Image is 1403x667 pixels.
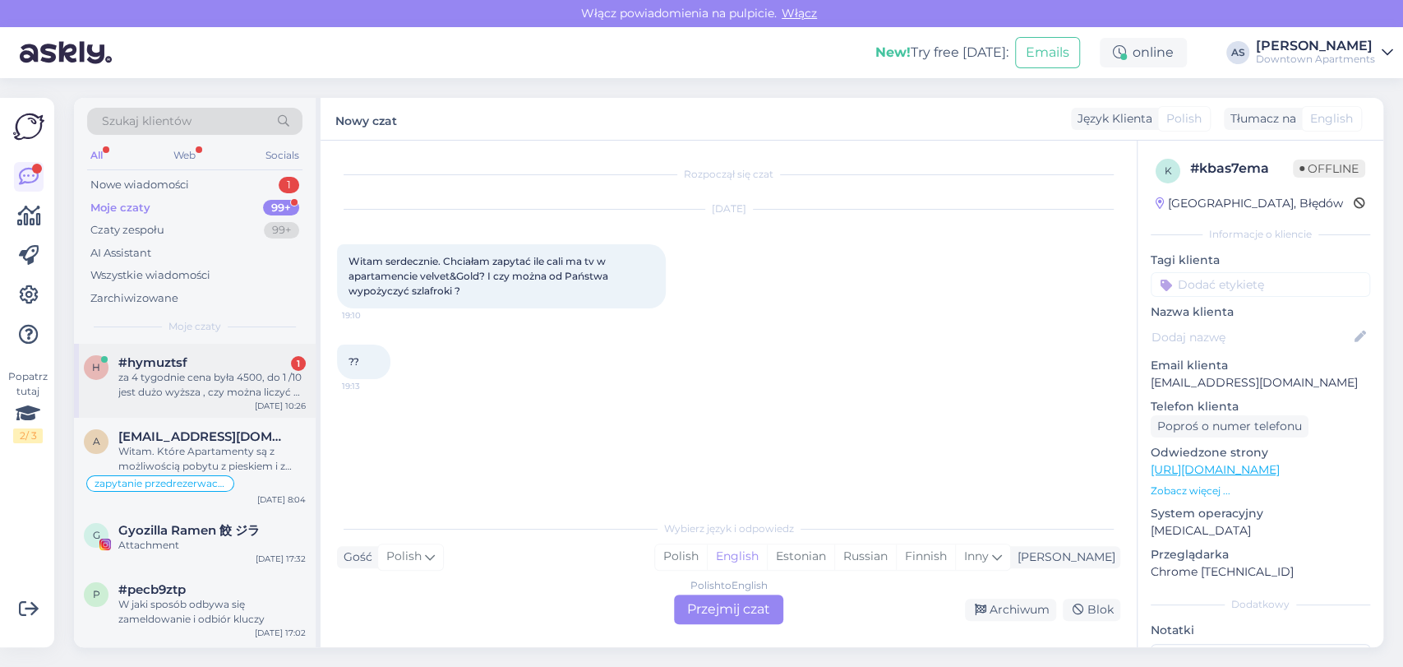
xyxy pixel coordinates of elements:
div: Popatrz tutaj [13,369,43,443]
span: Włącz [777,6,822,21]
div: Moje czaty [90,200,150,216]
span: antosia55@wp.pl [118,429,289,444]
div: [DATE] 8:04 [257,493,306,506]
span: English [1310,110,1353,127]
input: Dodać etykietę [1151,272,1370,297]
div: Russian [834,544,896,569]
span: Moje czaty [168,319,221,334]
div: Język Klienta [1071,110,1152,127]
span: p [93,588,100,600]
div: Witam. Które Apartamenty są z możliwością pobytu z pieskiem i z parkingiem?i fajnym widokiem na [... [118,444,306,474]
div: Polish to English [690,578,768,593]
div: Zarchiwizowane [90,290,178,307]
p: [EMAIL_ADDRESS][DOMAIN_NAME] [1151,374,1370,391]
div: Socials [262,145,302,166]
button: Emails [1015,37,1080,68]
span: Inny [964,549,989,563]
div: Rozpoczął się czat [337,167,1120,182]
div: English [707,544,767,569]
span: #pecb9ztp [118,582,186,597]
div: Tłumacz na [1224,110,1296,127]
span: h [92,361,100,373]
span: Witam serdecznie. Chciałam zapytać ile cali ma tv w apartamencie velvet&Gold? I czy można od Pańs... [348,255,611,297]
div: Wszystkie wiadomości [90,267,210,284]
span: k [1165,164,1172,177]
a: [PERSON_NAME]Downtown Apartments [1256,39,1393,66]
div: [GEOGRAPHIC_DATA], Błędów [1156,195,1343,212]
span: G [93,529,100,541]
span: Offline [1293,160,1365,178]
p: Telefon klienta [1151,398,1370,415]
label: Nowy czat [335,108,397,130]
div: Polish [655,544,707,569]
div: Try free [DATE]: [875,43,1008,63]
div: All [87,145,106,166]
div: Downtown Apartments [1256,53,1375,66]
p: Notatki [1151,622,1370,639]
div: Informacje o kliencie [1151,227,1370,242]
p: Email klienta [1151,357,1370,374]
div: Estonian [767,544,834,569]
div: Dodatkowy [1151,597,1370,612]
div: [PERSON_NAME] [1011,549,1115,566]
img: Askly Logo [13,111,44,142]
p: System operacyjny [1151,505,1370,522]
span: #hymuztsf [118,355,187,370]
p: Zobacz więcej ... [1151,484,1370,498]
span: Szukaj klientów [102,113,192,130]
span: Gyozilla Ramen 餃 ジラ [118,523,260,538]
div: online [1100,38,1187,67]
div: Attachment [118,538,306,553]
div: [PERSON_NAME] [1256,39,1375,53]
div: 99+ [264,222,299,239]
div: AS [1226,41,1249,64]
div: Blok [1063,599,1120,621]
div: 2 / 3 [13,428,43,443]
p: [MEDICAL_DATA] [1151,522,1370,540]
div: Nowe wiadomości [90,177,189,193]
div: Wybierz język i odpowiedz [337,521,1120,536]
p: Odwiedzone strony [1151,444,1370,461]
p: Tagi klienta [1151,252,1370,269]
div: Gość [337,549,372,566]
div: Finnish [896,544,955,569]
div: 1 [279,177,299,193]
div: Czaty zespołu [90,222,164,239]
div: [DATE] 10:26 [255,400,306,412]
span: a [93,435,100,447]
span: Polish [1166,110,1202,127]
div: # kbas7ema [1190,159,1293,178]
div: [DATE] [337,201,1120,216]
span: ?? [348,355,359,368]
p: Przeglądarka [1151,546,1370,563]
p: Nazwa klienta [1151,303,1370,321]
span: 19:13 [342,380,404,392]
div: [DATE] 17:32 [256,553,306,565]
div: Archiwum [965,599,1056,621]
div: 1 [291,356,306,371]
p: Chrome [TECHNICAL_ID] [1151,563,1370,581]
div: [DATE] 17:02 [255,627,306,639]
b: New! [875,44,911,60]
div: za 4 tygodnie cena była 4500, do 1 /10 jest dużo wyższa , czy można liczyć na jakiś dodatkowy rab... [118,370,306,400]
div: 99+ [263,200,299,216]
div: Poproś o numer telefonu [1151,415,1308,438]
span: Polish [386,548,422,566]
div: W jaki sposób odbywa się zameldowanie i odbiór kluczy [118,597,306,627]
a: [URL][DOMAIN_NAME] [1151,462,1280,477]
span: zapytanie przedrezerwacyjne [95,479,226,489]
span: 19:10 [342,309,404,322]
div: AI Assistant [90,245,151,262]
div: Web [170,145,199,166]
input: Dodaj nazwę [1151,328,1351,346]
div: Przejmij czat [674,595,783,624]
